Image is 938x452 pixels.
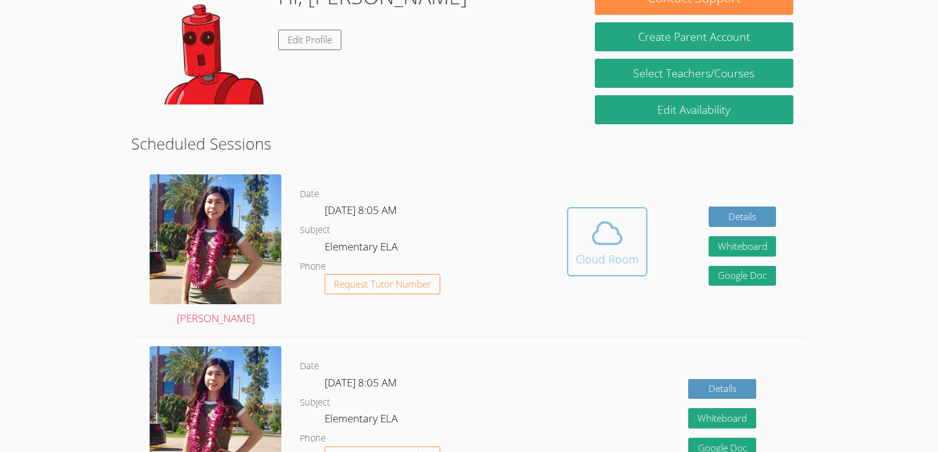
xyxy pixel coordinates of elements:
button: Whiteboard [709,236,777,257]
dt: Date [300,359,319,374]
button: Request Tutor Number [325,274,440,294]
dt: Subject [300,395,330,411]
a: Edit Profile [278,30,341,50]
a: Details [709,207,777,227]
button: Cloud Room [567,207,647,276]
h2: Scheduled Sessions [131,132,806,155]
dt: Phone [300,431,326,446]
dd: Elementary ELA [325,410,400,431]
a: Google Doc [709,266,777,286]
span: [DATE] 8:05 AM [325,203,397,217]
dt: Subject [300,223,330,238]
span: Request Tutor Number [334,279,431,289]
dd: Elementary ELA [325,238,400,259]
button: Whiteboard [688,408,756,429]
a: Edit Availability [595,95,793,124]
button: Create Parent Account [595,22,793,51]
div: Cloud Room [576,250,639,268]
dt: Phone [300,259,326,275]
a: Select Teachers/Courses [595,59,793,88]
span: [DATE] 8:05 AM [325,375,397,390]
img: avatar.png [150,174,281,304]
a: [PERSON_NAME] [150,174,281,327]
dt: Date [300,187,319,202]
a: Details [688,379,756,399]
